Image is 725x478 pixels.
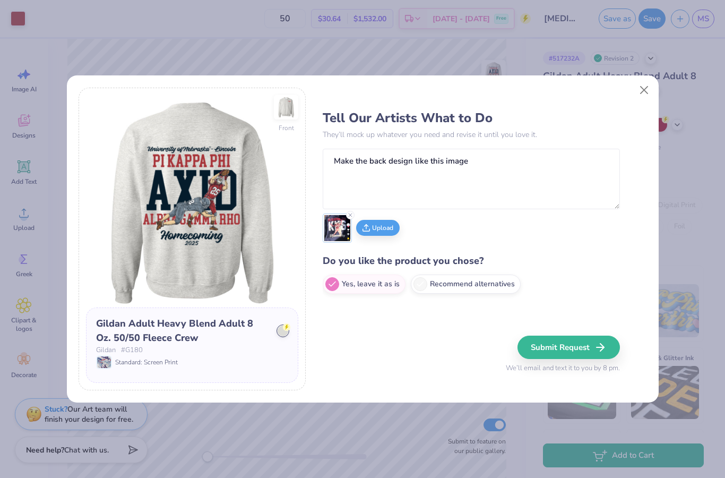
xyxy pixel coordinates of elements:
img: Standard: Screen Print [97,356,111,368]
button: Submit Request [517,336,620,359]
h3: Tell Our Artists What to Do [323,110,620,126]
h4: Do you like the product you chose? [323,253,620,269]
span: Standard: Screen Print [115,357,178,367]
button: Close [634,80,654,100]
button: Upload [356,220,400,236]
textarea: Make the back design like this image [323,149,620,209]
img: Back [86,95,298,308]
span: Gildan [96,345,116,356]
label: Recommend alternatives [411,275,521,294]
span: We’ll email and text it to you by 8 pm. [506,363,620,374]
span: # G180 [121,345,143,356]
div: Front [279,123,294,133]
div: Gildan Adult Heavy Blend Adult 8 Oz. 50/50 Fleece Crew [96,317,269,345]
p: They’ll mock up whatever you need and revise it until you love it. [323,129,620,140]
label: Yes, leave it as is [323,275,405,294]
